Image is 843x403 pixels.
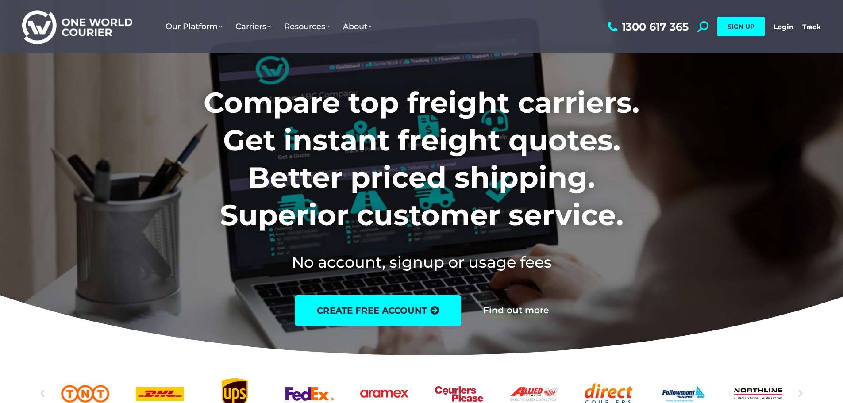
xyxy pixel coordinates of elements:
a: Resources [277,13,336,40]
a: Track [802,23,821,31]
a: About [336,13,378,40]
a: Login [774,23,793,31]
a: SIGN UP [717,17,765,36]
span: Our Platform [166,22,222,31]
a: Our Platform [159,13,229,40]
span: Resources [284,22,330,31]
a: Carriers [229,13,277,40]
a: 1300 617 365 [605,21,689,32]
span: SIGN UP [728,23,754,31]
h1: Compare top freight carriers. Get instant freight quotes. Better priced shipping. Superior custom... [145,84,698,234]
a: Find out more [483,306,549,315]
span: Carriers [235,22,271,31]
h2: No account, signup or usage fees [145,251,698,273]
img: One World Courier [22,9,132,45]
span: About [343,22,372,31]
a: create free account [295,295,461,326]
